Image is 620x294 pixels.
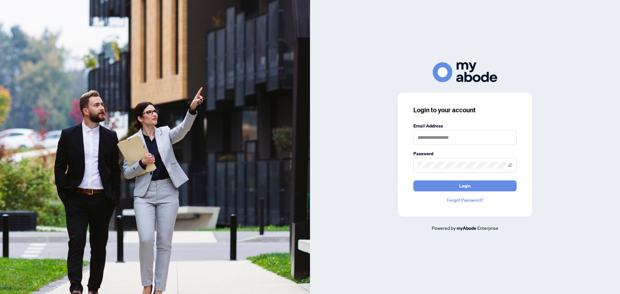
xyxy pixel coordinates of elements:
[508,163,512,167] span: eye-invisible
[413,106,517,115] h3: Login to your account
[413,122,517,129] label: Email Address
[413,197,517,204] a: Forgot Password?
[432,225,456,231] span: Powered by
[413,180,517,191] button: Login
[457,225,476,232] a: myAbode
[413,150,517,157] label: Password
[459,181,471,191] span: Login
[433,62,497,82] img: ma-logo
[477,225,498,231] span: Enterprise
